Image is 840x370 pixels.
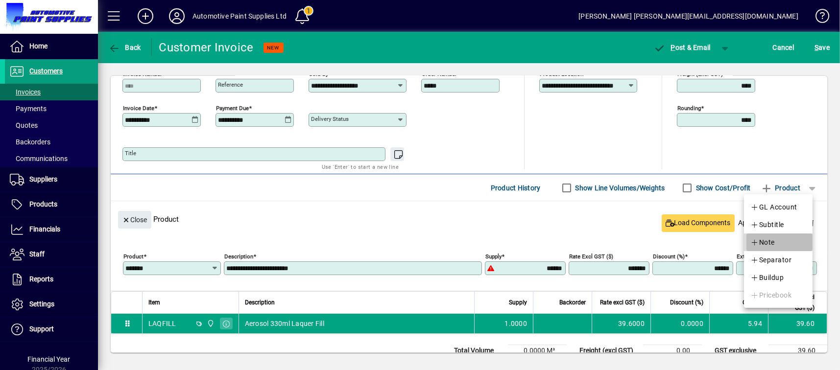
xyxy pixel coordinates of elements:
[750,236,775,248] span: Note
[750,219,784,231] span: Subtitle
[744,251,813,269] button: Separator
[744,233,813,251] button: Note
[750,254,792,266] span: Separator
[750,272,784,283] span: Buildup
[750,201,797,213] span: GL Account
[744,216,813,233] button: Subtitle
[744,198,813,216] button: GL Account
[744,269,813,286] button: Buildup
[750,289,792,301] span: Pricebook
[744,286,813,304] button: Pricebook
